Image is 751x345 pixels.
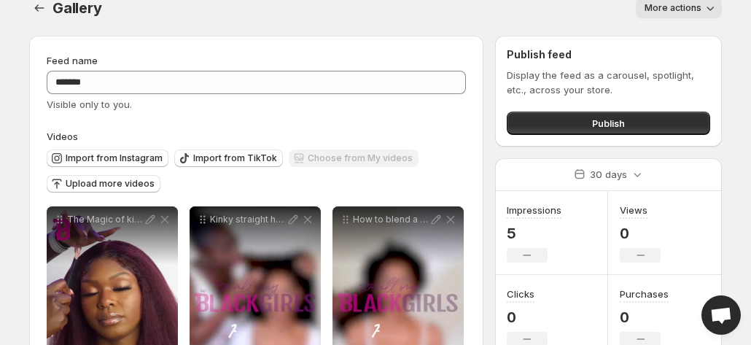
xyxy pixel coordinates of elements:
h3: Impressions [507,203,561,217]
h3: Purchases [620,287,669,301]
p: Display the feed as a carousel, spotlight, etc., across your store. [507,68,710,97]
p: Kinky straight hair in less than a minute Yes please Doesnt our model look gorgeous in our Kinky ... [210,214,286,225]
p: 0 [620,309,669,326]
span: Import from Instagram [66,152,163,164]
span: Feed name [47,55,98,66]
span: Import from TikTok [193,152,277,164]
button: Import from Instagram [47,150,168,167]
h2: Publish feed [507,47,710,62]
p: 30 days [590,167,627,182]
button: Upload more videos [47,175,160,193]
p: 0 [507,309,548,326]
p: 5 [507,225,561,242]
span: Publish [592,116,625,131]
p: 0 [620,225,661,242]
span: Upload more videos [66,178,155,190]
button: Import from TikTok [174,150,283,167]
button: Publish [507,112,710,135]
span: Visible only to you. [47,98,132,110]
span: More actions [645,2,701,14]
a: Open chat [701,295,741,335]
p: How to blend a u-part wig in under a minute These wigs are beginner friendly Discover more at TOA... [353,214,429,225]
h3: Views [620,203,647,217]
h3: Clicks [507,287,534,301]
p: The Magic of kinky straight toallmyblackgirls Discover more at toallmyblackgirls [67,214,143,225]
span: Videos [47,131,78,142]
